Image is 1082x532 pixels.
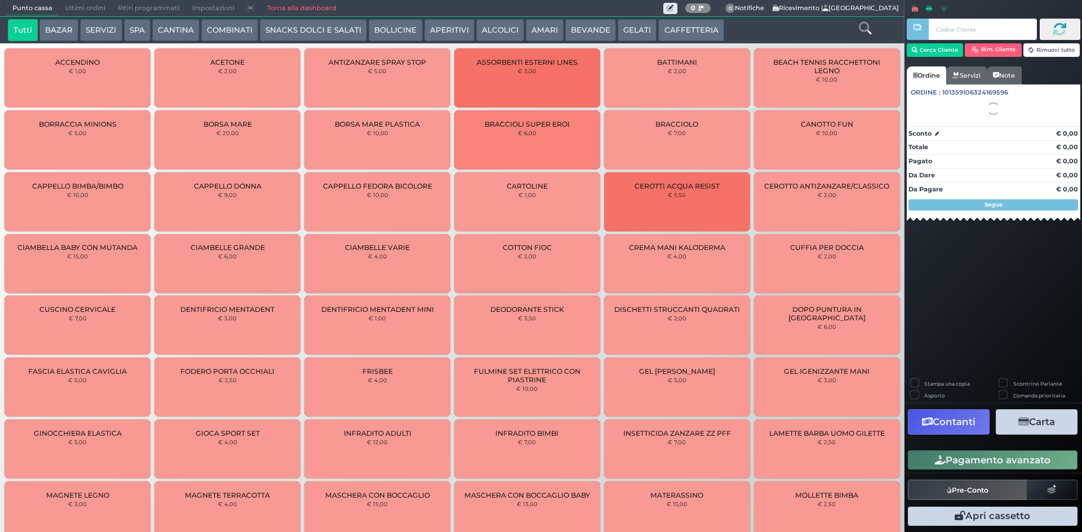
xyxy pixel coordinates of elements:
[218,191,237,198] small: € 9,00
[196,429,260,437] span: GIOCA SPORT SET
[201,19,258,42] button: COMBINATI
[8,19,38,42] button: Tutti
[218,439,237,445] small: € 4,00
[39,19,78,42] button: BAZAR
[818,323,836,330] small: € 6,00
[795,491,858,499] span: MOLLETTE BIMBA
[908,480,1027,500] button: Pre-Conto
[929,19,1036,40] input: Codice Cliente
[668,315,686,321] small: € 2,00
[321,305,434,314] span: DENTIFRICIO MENTADENT MINI
[818,253,836,260] small: € 2,00
[218,253,237,260] small: € 6,00
[260,1,342,16] a: Torna alla dashboard
[186,1,241,16] span: Impostazioni
[39,120,117,128] span: BORRACCIA MINIONS
[668,191,686,198] small: € 5,50
[667,500,688,507] small: € 15,00
[924,392,945,399] label: Asporto
[1056,129,1078,137] strong: € 0,00
[668,129,686,136] small: € 7,00
[790,243,864,252] span: CUFFIA PER DOCCIA
[180,367,274,375] span: FODERO PORTA OCCHIALI
[1056,171,1078,179] strong: € 0,00
[345,243,410,252] span: CIAMBELLE VARIE
[367,129,388,136] small: € 10,00
[68,500,87,507] small: € 3,00
[1023,43,1080,57] button: Rimuovi tutto
[987,66,1021,84] a: Note
[477,58,578,66] span: ASSORBENTI ESTERNI LINES
[965,43,1022,57] button: Rim. Cliente
[691,4,695,12] b: 0
[784,367,870,375] span: GEL IGENIZZANTE MANI
[818,500,836,507] small: € 2,50
[39,305,116,314] span: CUSCINO CERVICALE
[495,429,558,437] span: INFRADITO BIMBI
[59,1,112,16] span: Ultimi ordini
[911,88,941,97] span: Ordine :
[907,66,946,84] a: Ordine
[518,68,536,74] small: € 3,00
[69,315,87,321] small: € 7,00
[485,120,570,128] span: BRACCIOLI SUPER EROI
[260,19,367,42] button: SNACKS DOLCI E SALATI
[985,201,1003,208] strong: Segue
[526,19,564,42] button: AMARI
[816,76,837,83] small: € 10,00
[518,191,536,198] small: € 1,00
[210,58,245,66] span: ACETONE
[658,19,724,42] button: CAFFETTERIA
[618,19,657,42] button: GELATI
[369,19,422,42] button: BOLLICINE
[34,429,122,437] span: GINOCCHIERA ELASTICA
[323,182,432,190] span: CAPPELLO FEDORA BICOLORE
[194,182,261,190] span: CAPPELLO DONNA
[908,171,935,179] strong: Da Dare
[368,68,387,74] small: € 5,00
[185,491,270,499] span: MAGNETE TERRACOTTA
[190,243,265,252] span: CIAMBELLE GRANDE
[476,19,524,42] button: ALCOLICI
[507,182,548,190] span: CARTOLINE
[908,143,928,151] strong: Totale
[1013,380,1062,387] label: Scontrino Parlante
[367,191,388,198] small: € 10,00
[67,253,88,260] small: € 15,00
[924,380,970,387] label: Stampa una copia
[329,58,426,66] span: ANTIZANZARE SPRAY STOP
[6,1,59,16] span: Punto cassa
[216,129,239,136] small: € 20,00
[68,377,87,383] small: € 5,00
[614,305,740,314] span: DISCHETTI STRUCCANTI QUADRATI
[629,243,725,252] span: CREMA MANI KALODERMA
[946,66,987,84] a: Servizi
[1056,143,1078,151] strong: € 0,00
[1056,185,1078,193] strong: € 0,00
[908,507,1077,526] button: Apri cassetto
[516,385,538,392] small: € 10,00
[46,491,109,499] span: MAGNETE LEGNO
[503,243,552,252] span: COTTON FIOC
[368,377,387,383] small: € 4,00
[368,253,387,260] small: € 4,00
[325,491,430,499] span: MASCHERA CON BOCCAGLIO
[818,377,836,383] small: € 3,00
[464,491,590,499] span: MASCHERA CON BOCCAGLIO BABY
[565,19,616,42] button: BEVANDE
[996,409,1077,435] button: Carta
[908,409,990,435] button: Contanti
[667,253,686,260] small: € 4,00
[490,305,564,314] span: DEODORANTE STICK
[908,157,932,165] strong: Pagato
[816,129,837,136] small: € 10,00
[424,19,475,42] button: APERITIVI
[203,120,252,128] span: BORSA MARE
[639,367,715,375] span: GEL [PERSON_NAME]
[908,450,1077,470] button: Pagamento avanzato
[464,367,591,384] span: FULMINE SET ELETTRICO CON PIASTRINE
[367,500,388,507] small: € 15,00
[67,191,88,198] small: € 10,00
[518,129,536,136] small: € 6,00
[908,129,932,138] strong: Sconto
